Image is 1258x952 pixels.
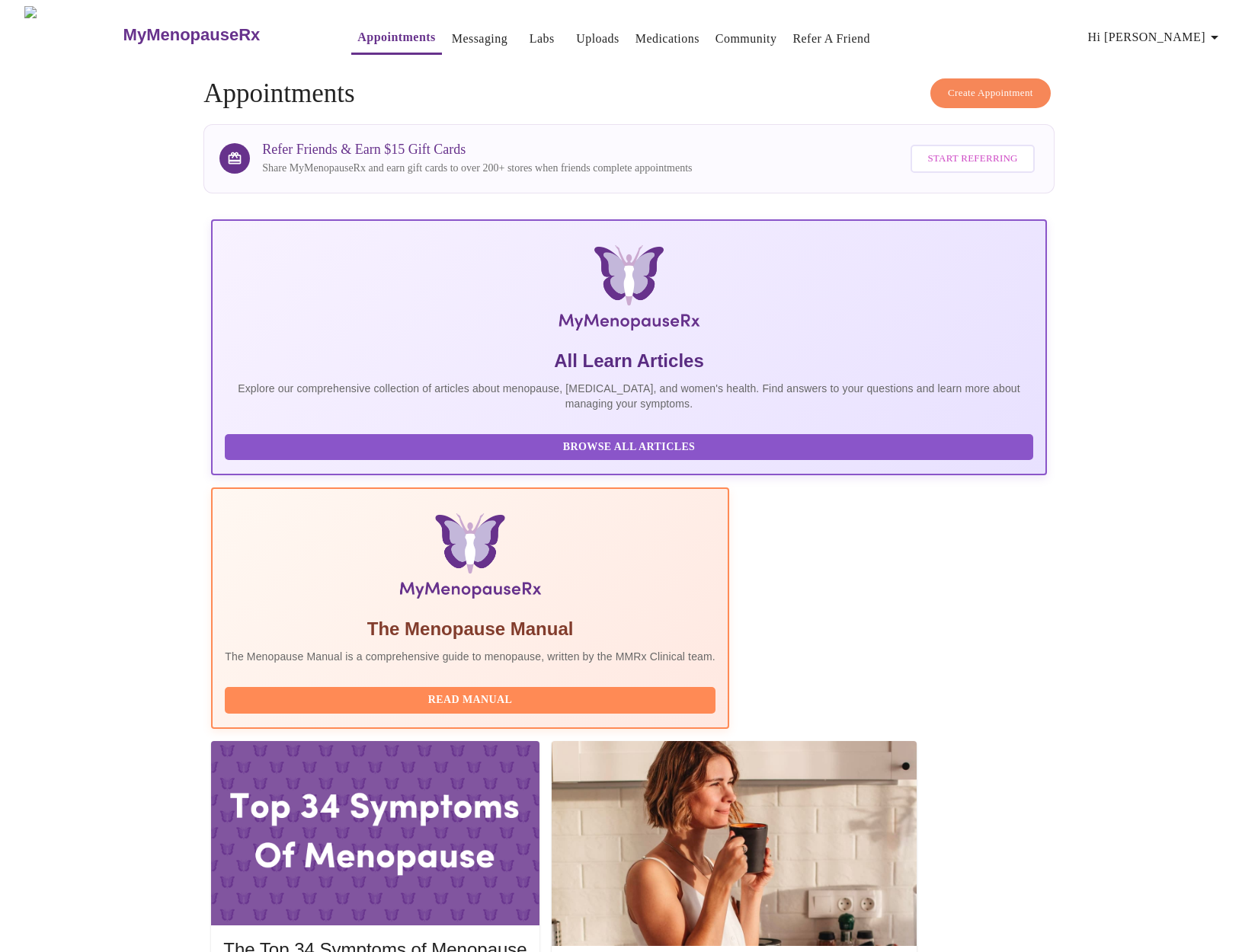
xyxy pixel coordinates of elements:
[792,28,870,50] a: Refer a Friend
[225,439,1037,452] a: Browse All Articles
[302,513,637,605] img: Menopause Manual
[203,78,1055,109] h4: Appointments
[635,28,699,50] a: Medications
[930,78,1051,108] button: Create Appointment
[351,22,441,55] button: Appointments
[225,381,1033,411] p: Explore our comprehensive collection of articles about menopause, [MEDICAL_DATA], and women's hea...
[123,25,261,45] h3: MyMenopauseRx
[530,28,555,50] a: Labs
[715,28,777,50] a: Community
[948,85,1033,102] span: Create Appointment
[1088,27,1224,48] span: Hi [PERSON_NAME]
[1082,22,1230,53] button: Hi [PERSON_NAME]
[262,161,692,176] p: Share MyMenopauseRx and earn gift cards to over 200+ stores when friends complete appointments
[709,24,783,54] button: Community
[786,24,876,54] button: Refer a Friend
[262,142,692,158] h3: Refer Friends & Earn $15 Gift Cards
[240,691,700,710] span: Read Manual
[351,245,907,337] img: MyMenopauseRx Logo
[570,24,626,54] button: Uploads
[927,150,1017,168] span: Start Referring
[911,145,1034,173] button: Start Referring
[517,24,566,54] button: Labs
[357,27,435,48] a: Appointments
[240,438,1018,457] span: Browse All Articles
[225,649,715,664] p: The Menopause Manual is a comprehensive guide to menopause, written by the MMRx Clinical team.
[446,24,514,54] button: Messaging
[225,349,1033,373] h5: All Learn Articles
[629,24,706,54] button: Medications
[576,28,619,50] a: Uploads
[225,617,715,641] h5: The Menopause Manual
[121,8,321,62] a: MyMenopauseRx
[907,137,1038,180] a: Start Referring
[452,28,507,50] a: Messaging
[225,434,1033,461] button: Browse All Articles
[225,687,715,714] button: Read Manual
[225,692,719,705] a: Read Manual
[24,6,121,63] img: MyMenopauseRx Logo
